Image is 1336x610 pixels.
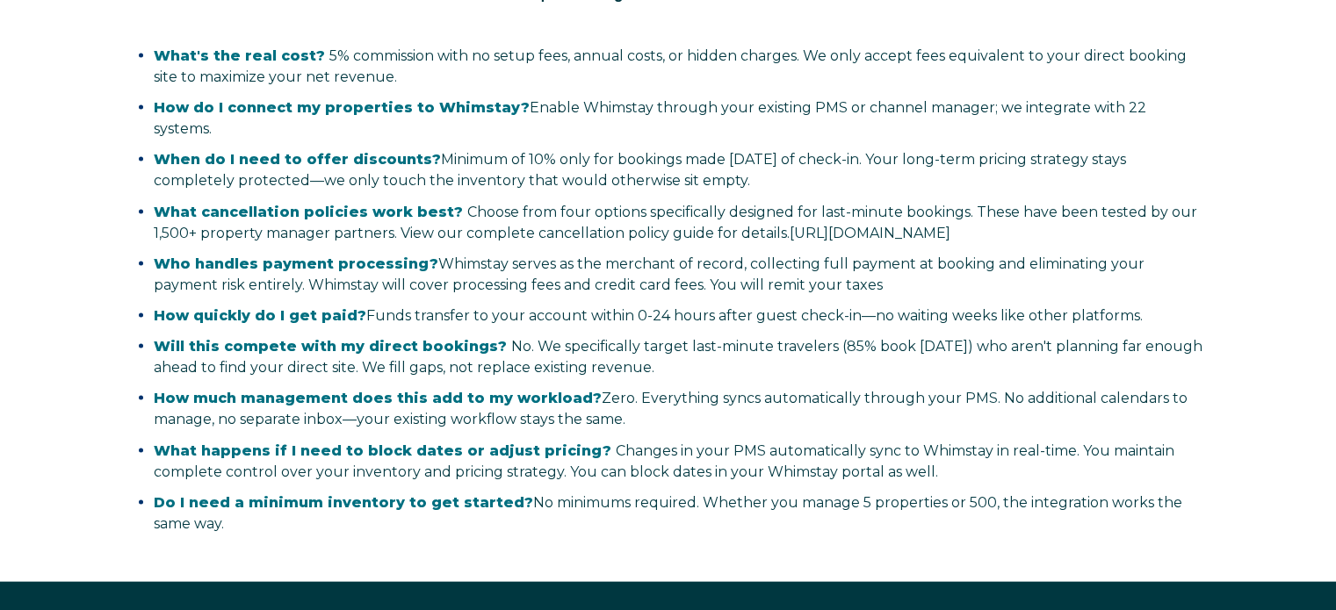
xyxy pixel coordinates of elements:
span: No. We specifically target last-minute travelers (85% book [DATE]) who aren't planning far enough... [154,338,1202,376]
span: Enable Whimstay through your existing PMS or channel manager; we integrate with 22 systems. [154,99,1146,137]
strong: How much management does this add to my workload? [154,390,602,406]
span: Whimstay serves as the merchant of record, collecting full payment at booking and eliminating you... [154,255,1145,293]
span: 5% commission with no setup fees, annual costs, or hidden charges. We only accept fees equivalent... [154,47,1187,85]
strong: How do I connect my properties to Whimstay? [154,99,530,116]
strong: Who handles payment processing? [154,255,438,272]
span: Funds transfer to your account within 0-24 hours after guest check-in—no waiting weeks like other... [154,307,1143,324]
strong: Do I need a minimum inventory to get started? [154,494,533,511]
strong: How quickly do I get paid? [154,307,366,324]
span: Changes in your PMS automatically sync to Whimstay in real-time. You maintain complete control ov... [154,442,1174,480]
span: No minimums required. Whether you manage 5 properties or 500, the integration works the same way. [154,494,1182,532]
span: What cancellation policies work best? [154,204,463,220]
span: Minimum of 10% [441,151,556,168]
span: What happens if I need to block dates or adjust pricing? [154,442,611,459]
span: What's the real cost? [154,47,325,64]
strong: When do I need to offer discounts? [154,151,441,168]
span: Will this compete with my direct bookings? [154,338,507,355]
a: Vínculo https://salespage.whimstay.com/cancellation-policy-options [790,225,950,241]
span: only for bookings made [DATE] of check-in. Your long-term pricing strategy stays completely prote... [154,151,1126,189]
span: Zero. Everything syncs automatically through your PMS. No additional calendars to manage, no sepa... [154,390,1188,427]
span: Choose from four options specifically designed for last-minute bookings. These have been tested b... [154,204,1197,241]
